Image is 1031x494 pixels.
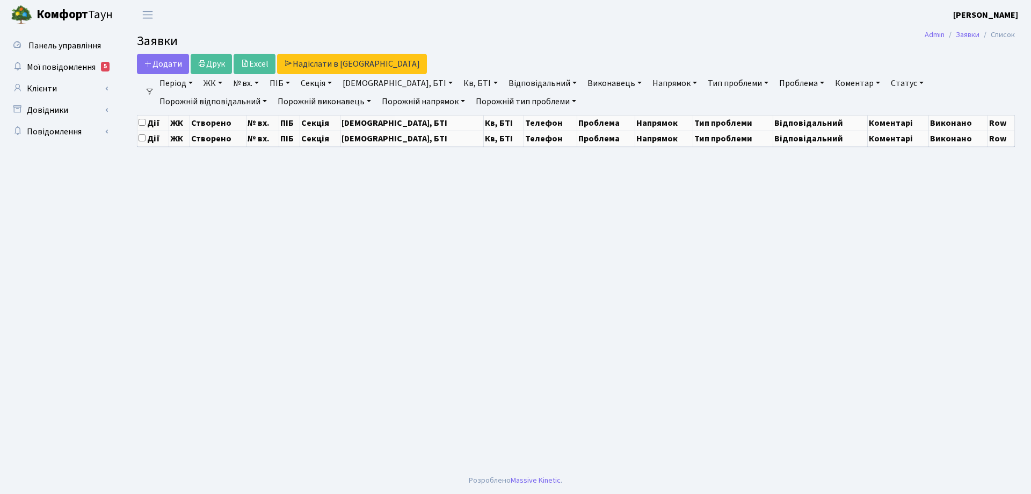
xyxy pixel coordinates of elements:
th: Кв, БТІ [483,131,524,146]
th: Проблема [577,115,635,131]
a: Порожній тип проблеми [471,92,580,111]
th: Виконано [929,131,988,146]
a: Довідники [5,99,113,121]
a: Повідомлення [5,121,113,142]
th: Створено [190,115,246,131]
th: Напрямок [635,115,693,131]
a: Період [155,74,197,92]
th: Телефон [524,115,577,131]
th: Відповідальний [773,131,867,146]
th: Дії [137,115,169,131]
a: Панель управління [5,35,113,56]
th: Відповідальний [773,115,867,131]
span: Додати [144,58,182,70]
th: Напрямок [635,131,693,146]
th: Секція [300,115,340,131]
a: Виконавець [583,74,646,92]
a: Excel [234,54,275,74]
a: Порожній виконавець [273,92,375,111]
a: Заявки [956,29,979,40]
a: ПІБ [265,74,294,92]
a: Надіслати в [GEOGRAPHIC_DATA] [277,54,427,74]
a: Тип проблеми [703,74,773,92]
img: logo.png [11,4,32,26]
th: Тип проблеми [693,115,773,131]
a: Admin [925,29,945,40]
a: ЖК [199,74,227,92]
th: Телефон [524,131,577,146]
th: ПІБ [279,115,300,131]
a: Massive Kinetic [511,475,561,486]
a: Статус [887,74,928,92]
a: Відповідальний [504,74,581,92]
span: Мої повідомлення [27,61,96,73]
a: Порожній відповідальний [155,92,271,111]
th: Row [988,131,1014,146]
th: Коментарі [867,131,929,146]
b: Комфорт [37,6,88,23]
th: Row [988,115,1014,131]
a: Клієнти [5,78,113,99]
th: № вх. [246,131,279,146]
a: [PERSON_NAME] [953,9,1018,22]
nav: breadcrumb [909,24,1031,46]
a: № вх. [229,74,263,92]
a: Секція [296,74,336,92]
th: Створено [190,131,246,146]
a: Додати [137,54,189,74]
th: Коментарі [867,115,929,131]
div: Розроблено . [469,475,562,486]
div: 5 [101,62,110,71]
th: Тип проблеми [693,131,773,146]
a: Мої повідомлення5 [5,56,113,78]
th: № вх. [246,115,279,131]
th: ПІБ [279,131,300,146]
span: Заявки [137,32,178,51]
th: [DEMOGRAPHIC_DATA], БТІ [340,131,483,146]
a: Друк [191,54,232,74]
a: [DEMOGRAPHIC_DATA], БТІ [338,74,457,92]
th: ЖК [169,115,190,131]
a: Напрямок [648,74,701,92]
a: Кв, БТІ [459,74,502,92]
th: ЖК [169,131,190,146]
th: Дії [137,131,169,146]
span: Панель управління [28,40,101,52]
th: Кв, БТІ [483,115,524,131]
th: Проблема [577,131,635,146]
a: Коментар [831,74,884,92]
span: Таун [37,6,113,24]
button: Переключити навігацію [134,6,161,24]
th: Виконано [929,115,988,131]
th: Секція [300,131,340,146]
li: Список [979,29,1015,41]
th: [DEMOGRAPHIC_DATA], БТІ [340,115,483,131]
a: Проблема [775,74,829,92]
a: Порожній напрямок [377,92,469,111]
